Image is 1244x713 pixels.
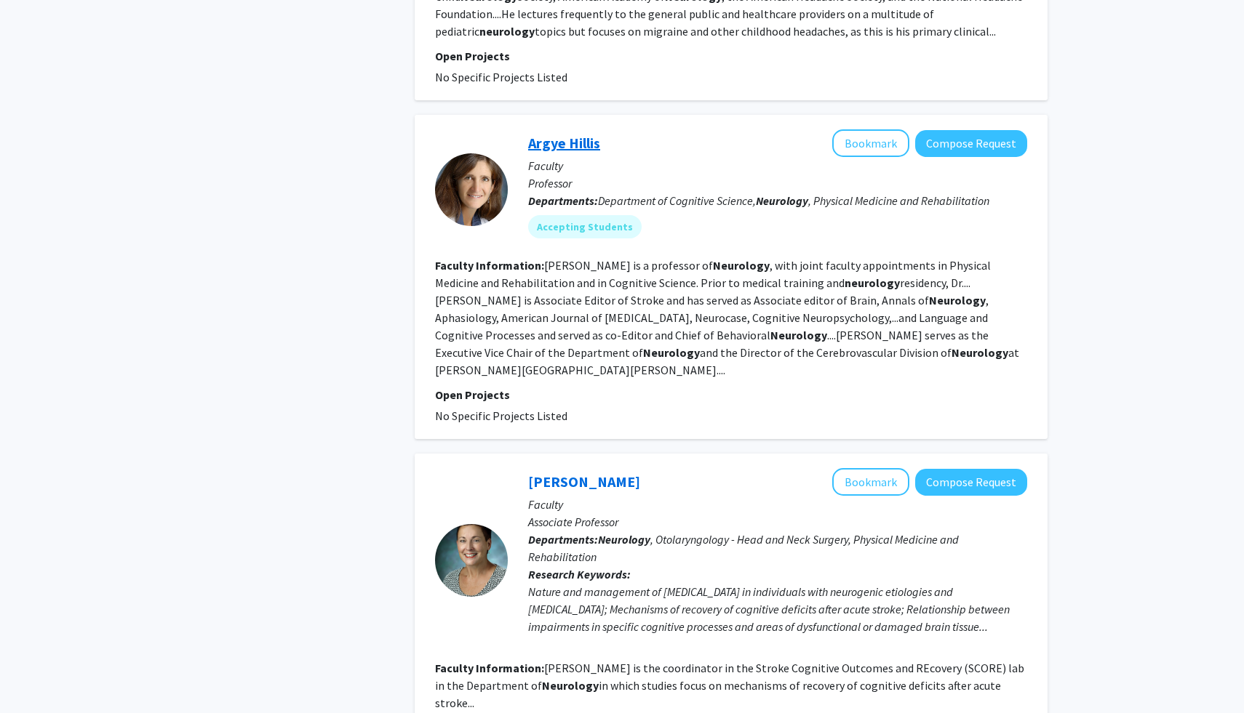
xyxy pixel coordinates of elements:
a: Argye Hillis [528,134,600,152]
b: Neurology [770,328,827,342]
p: Open Projects [435,386,1027,403]
span: , Otolaryngology - Head and Neck Surgery, Physical Medicine and Rehabilitation [528,532,959,564]
p: Associate Professor [528,513,1027,531]
b: Neurology [713,258,770,273]
span: No Specific Projects Listed [435,408,567,423]
b: Neurology [542,678,599,693]
mat-chip: Accepting Students [528,215,642,238]
a: [PERSON_NAME] [528,472,640,491]
button: Add Argye Hillis to Bookmarks [832,129,909,157]
p: Faculty [528,157,1027,174]
b: Neurology [598,532,650,547]
b: Faculty Information: [435,661,544,675]
div: Nature and management of [MEDICAL_DATA] in individuals with neurogenic etiologies and [MEDICAL_DA... [528,583,1027,635]
span: No Specific Projects Listed [435,70,567,84]
b: neurology [845,275,900,290]
iframe: Chat [11,648,62,702]
b: Neurology [929,293,986,307]
b: Neurology [643,345,700,360]
button: Compose Request to Donna Tippett [915,469,1027,496]
b: Neurology [952,345,1008,360]
p: Faculty [528,496,1027,513]
button: Compose Request to Argye Hillis [915,130,1027,157]
b: Research Keywords: [528,567,631,581]
fg-read-more: [PERSON_NAME] is a professor of , with joint faculty appointments in Physical Medicine and Rehabi... [435,258,1019,377]
span: Department of Cognitive Science, , Physical Medicine and Rehabilitation [598,193,989,208]
button: Add Donna Tippett to Bookmarks [832,468,909,496]
b: Departments: [528,532,598,547]
b: Faculty Information: [435,258,544,273]
b: Departments: [528,193,598,208]
b: neurology [479,24,535,39]
p: Professor [528,174,1027,192]
p: Open Projects [435,47,1027,65]
b: Neurology [756,193,808,208]
fg-read-more: [PERSON_NAME] is the coordinator in the Stroke Cognitive Outcomes and REcovery (SCORE) lab in the... [435,661,1024,710]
